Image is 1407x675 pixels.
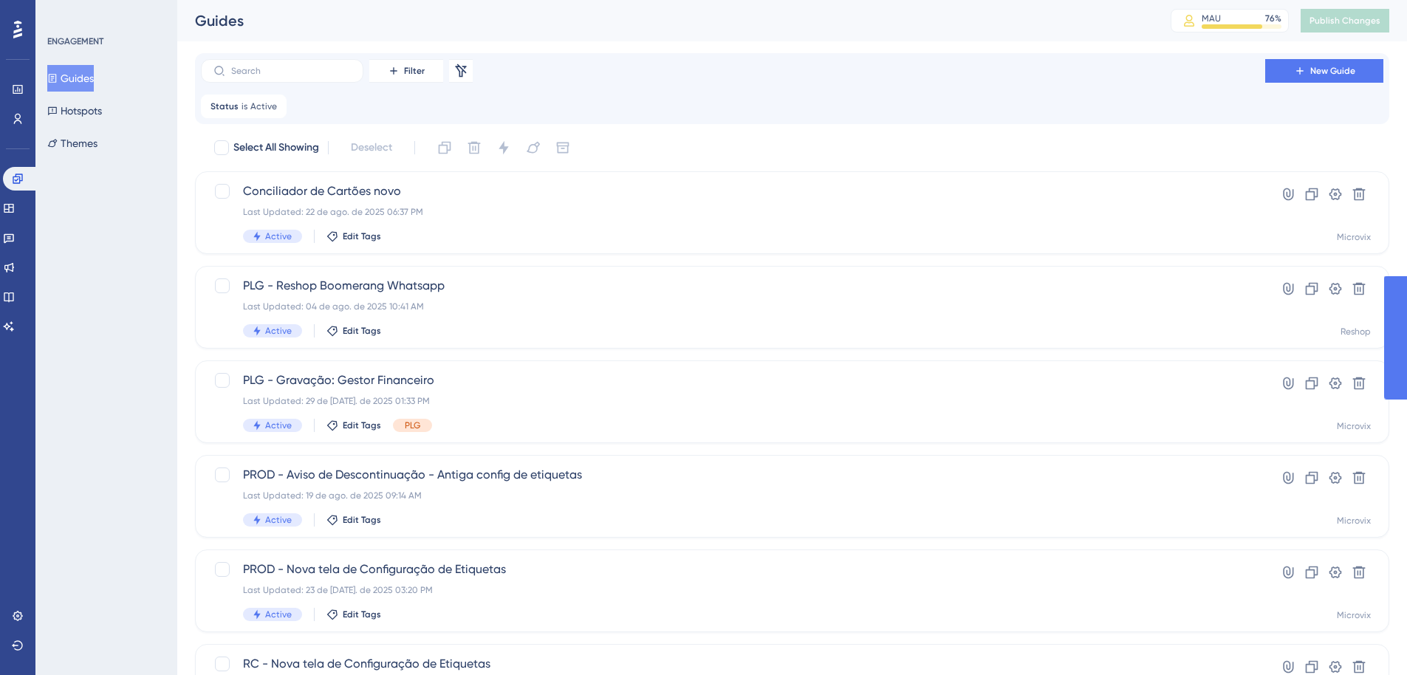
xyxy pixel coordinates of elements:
span: RC - Nova tela de Configuração de Etiquetas [243,655,1223,673]
span: Edit Tags [343,230,381,242]
iframe: UserGuiding AI Assistant Launcher [1345,617,1389,661]
span: PLG - Reshop Boomerang Whatsapp [243,277,1223,295]
button: Themes [47,130,97,157]
button: Edit Tags [326,419,381,431]
div: Microvix [1337,231,1371,243]
div: Reshop [1341,326,1371,337]
span: Publish Changes [1310,15,1380,27]
span: PROD - Aviso de Descontinuação - Antiga config de etiquetas [243,466,1223,484]
div: Last Updated: 19 de ago. de 2025 09:14 AM [243,490,1223,501]
span: Edit Tags [343,609,381,620]
span: Edit Tags [343,419,381,431]
span: Conciliador de Cartões novo [243,182,1223,200]
div: Guides [195,10,1134,31]
span: Active [250,100,277,112]
button: Edit Tags [326,230,381,242]
span: Deselect [351,139,392,157]
span: Edit Tags [343,514,381,526]
span: New Guide [1310,65,1355,77]
div: 76 % [1265,13,1281,24]
button: Edit Tags [326,609,381,620]
div: Microvix [1337,515,1371,527]
span: is [242,100,247,112]
div: Last Updated: 04 de ago. de 2025 10:41 AM [243,301,1223,312]
span: Edit Tags [343,325,381,337]
button: Deselect [338,134,405,161]
span: Filter [404,65,425,77]
span: PLG [405,419,420,431]
span: Active [265,230,292,242]
span: Status [210,100,239,112]
div: Microvix [1337,420,1371,432]
span: Active [265,609,292,620]
div: Last Updated: 22 de ago. de 2025 06:37 PM [243,206,1223,218]
div: MAU [1202,13,1221,24]
span: Active [265,419,292,431]
div: Microvix [1337,609,1371,621]
button: New Guide [1265,59,1383,83]
div: ENGAGEMENT [47,35,103,47]
button: Edit Tags [326,325,381,337]
button: Hotspots [47,97,102,124]
span: Active [265,325,292,337]
button: Publish Changes [1301,9,1389,32]
span: PLG - Gravação: Gestor Financeiro [243,371,1223,389]
div: Last Updated: 23 de [DATE]. de 2025 03:20 PM [243,584,1223,596]
span: Active [265,514,292,526]
button: Filter [369,59,443,83]
span: PROD - Nova tela de Configuração de Etiquetas [243,561,1223,578]
span: Select All Showing [233,139,319,157]
input: Search [231,66,351,76]
button: Guides [47,65,94,92]
div: Last Updated: 29 de [DATE]. de 2025 01:33 PM [243,395,1223,407]
button: Edit Tags [326,514,381,526]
